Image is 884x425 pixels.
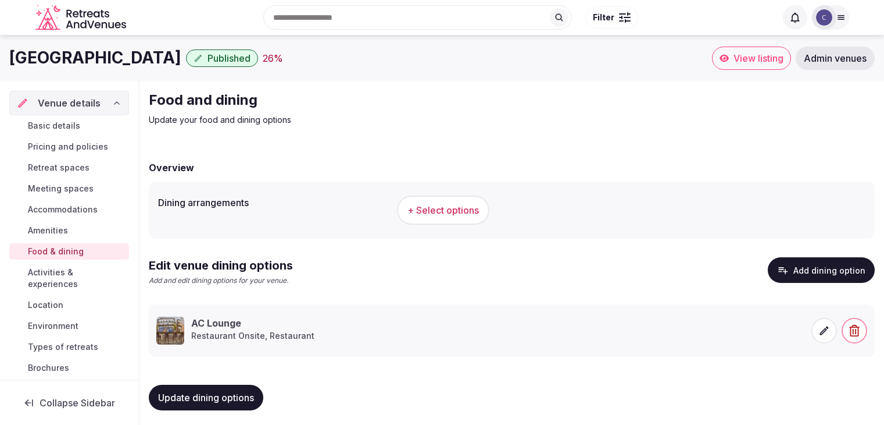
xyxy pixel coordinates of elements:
span: Filter [593,12,614,23]
a: Activities & experiences [9,264,129,292]
span: + Select options [407,204,479,217]
h2: Food and dining [149,91,539,109]
label: Dining arrangements [158,198,388,207]
span: Published [207,52,250,64]
a: Basic details [9,118,129,134]
a: View listing [712,47,791,70]
img: AC Lounge [156,317,184,345]
a: Pricing and policies [9,139,129,155]
span: Retreat spaces [28,162,90,173]
button: 26% [263,51,283,65]
a: Amenities [9,222,129,239]
span: Location [28,299,63,311]
span: Activities & experiences [28,267,124,290]
p: Add and edit dining options for your venue. [149,276,293,286]
button: Update dining options [149,385,263,410]
span: Food & dining [28,246,84,257]
h2: Edit venue dining options [149,257,293,274]
a: Brochures [9,360,129,376]
button: Collapse Sidebar [9,390,129,416]
button: Published [186,49,258,67]
a: Location [9,297,129,313]
h3: AC Lounge [191,317,314,330]
span: View listing [733,52,783,64]
a: Retreat spaces [9,160,129,176]
h1: [GEOGRAPHIC_DATA] [9,47,181,69]
svg: Retreats and Venues company logo [35,5,128,31]
span: Types of retreats [28,341,98,353]
a: Visit the homepage [35,5,128,31]
span: Meeting spaces [28,183,94,194]
a: Food & dining [9,243,129,260]
a: Meeting spaces [9,180,129,197]
button: + Select options [397,196,489,225]
a: Accommodations [9,201,129,218]
span: Basic details [28,120,80,132]
span: Brochures [28,362,69,374]
a: Environment [9,318,129,334]
p: Update your food and dining options [149,114,539,126]
span: Amenities [28,225,68,236]
span: Admin venues [804,52,867,64]
a: Admin venues [796,47,875,70]
img: Catherine Mesina [816,9,832,26]
span: Accommodations [28,204,98,215]
h2: Overview [149,161,194,175]
span: Collapse Sidebar [40,397,115,409]
button: Add dining option [768,257,875,283]
button: Filter [585,6,638,29]
span: Environment [28,320,78,332]
span: Pricing and policies [28,141,108,153]
a: Types of retreats [9,339,129,355]
span: Venue details [38,96,101,110]
p: Restaurant Onsite, Restaurant [191,330,314,342]
span: Update dining options [158,392,254,403]
div: 26 % [263,51,283,65]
